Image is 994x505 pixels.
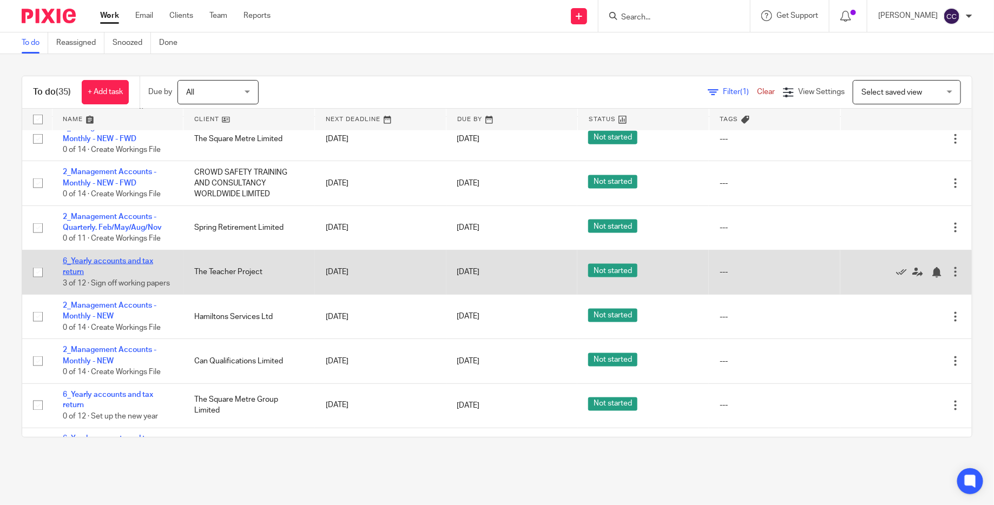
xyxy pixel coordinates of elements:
[183,295,315,339] td: Hamiltons Services Ltd
[63,413,158,420] span: 0 of 12 · Set up the new year
[183,250,315,294] td: The Teacher Project
[861,89,922,96] span: Select saved view
[315,339,446,383] td: [DATE]
[186,89,194,96] span: All
[776,12,818,19] span: Get Support
[878,10,938,21] p: [PERSON_NAME]
[720,178,830,189] div: ---
[315,161,446,205] td: [DATE]
[183,428,315,472] td: Marketing Investments Two Limited
[63,302,156,320] a: 2_Management Accounts - Monthly - NEW
[720,356,830,367] div: ---
[588,353,637,367] span: Not started
[457,224,480,231] span: [DATE]
[243,10,271,21] a: Reports
[63,235,161,243] span: 0 of 11 · Create Workings File
[63,146,161,154] span: 0 of 14 · Create Workings File
[315,205,446,250] td: [DATE]
[183,383,315,428] td: The Square Metre Group Limited
[183,161,315,205] td: CROWD SAFETY TRAINING AND CONSULTANCY WORLDWIDE LIMITED
[588,309,637,322] span: Not started
[63,435,153,454] a: 6_Yearly accounts and tax return
[100,10,119,21] a: Work
[63,168,156,187] a: 2_Management Accounts - Monthly - NEW - FWD
[183,205,315,250] td: Spring Retirement Limited
[588,264,637,277] span: Not started
[720,116,739,122] span: Tags
[63,124,156,142] a: 2_Management Accounts - Monthly - NEW - FWD
[63,346,156,364] a: 2_Management Accounts - Monthly - NEW
[457,313,480,321] span: [DATE]
[169,10,193,21] a: Clients
[457,402,480,409] span: [DATE]
[63,368,161,376] span: 0 of 14 · Create Workings File
[63,190,161,198] span: 0 of 14 · Create Workings File
[720,134,830,144] div: ---
[63,324,161,331] span: 0 of 14 · Create Workings File
[209,10,227,21] a: Team
[56,88,71,96] span: (35)
[183,339,315,383] td: Can Qualifications Limited
[457,135,480,143] span: [DATE]
[148,87,172,97] p: Due by
[22,9,76,23] img: Pixie
[315,295,446,339] td: [DATE]
[720,400,830,411] div: ---
[457,268,480,276] span: [DATE]
[588,131,637,144] span: Not started
[588,397,637,411] span: Not started
[135,10,153,21] a: Email
[315,383,446,428] td: [DATE]
[588,175,637,189] span: Not started
[757,88,775,96] a: Clear
[315,428,446,472] td: [DATE]
[457,180,480,187] span: [DATE]
[63,391,153,409] a: 6_Yearly accounts and tax return
[315,250,446,294] td: [DATE]
[720,311,830,322] div: ---
[723,88,757,96] span: Filter
[943,8,960,25] img: svg%3E
[113,32,151,54] a: Snoozed
[183,117,315,161] td: The Square Metre Limited
[63,213,162,231] a: 2_Management Accounts - Quarterly. Feb/May/Aug/Nov
[740,88,749,96] span: (1)
[457,357,480,365] span: [DATE]
[798,88,845,96] span: View Settings
[56,32,104,54] a: Reassigned
[33,87,71,98] h1: To do
[720,267,830,277] div: ---
[315,117,446,161] td: [DATE]
[620,13,717,23] input: Search
[896,267,912,277] a: Mark as done
[82,80,129,104] a: + Add task
[63,280,170,287] span: 3 of 12 · Sign off working papers
[63,257,153,276] a: 6_Yearly accounts and tax return
[588,220,637,233] span: Not started
[22,32,48,54] a: To do
[720,222,830,233] div: ---
[159,32,186,54] a: Done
